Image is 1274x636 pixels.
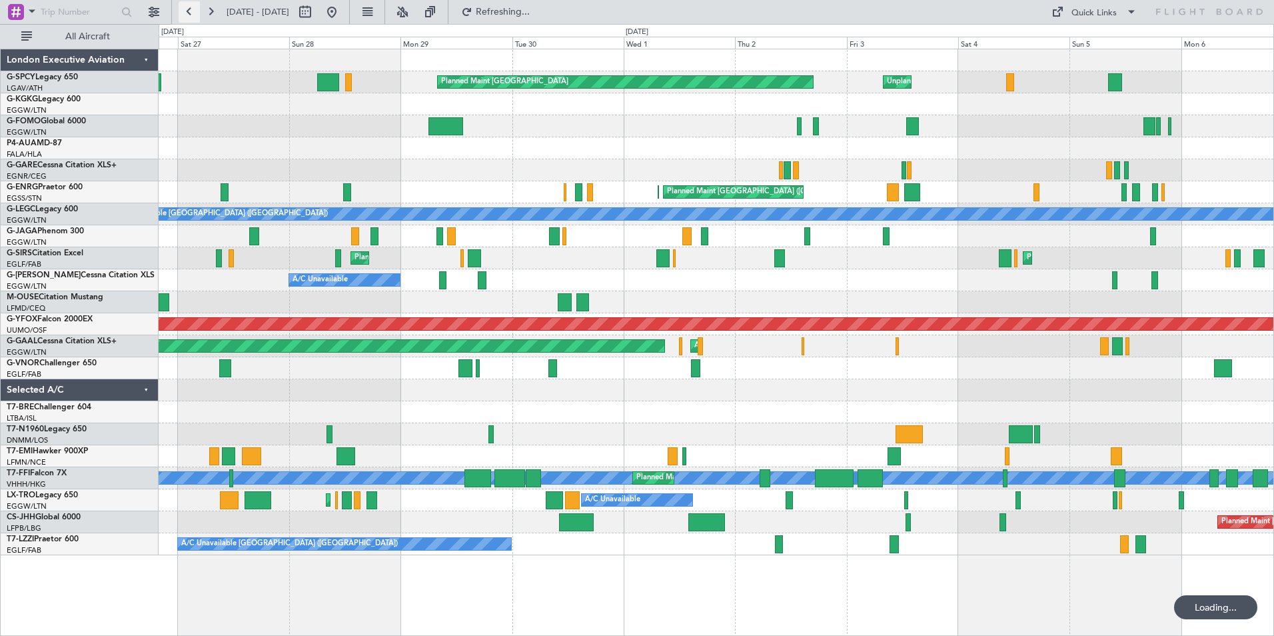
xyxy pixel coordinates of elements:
a: CS-JHHGlobal 6000 [7,513,81,521]
div: Sun 5 [1069,37,1181,49]
span: P4-AUA [7,139,37,147]
div: Planned Maint [GEOGRAPHIC_DATA] ([GEOGRAPHIC_DATA]) [1027,248,1237,268]
div: Planned Maint [GEOGRAPHIC_DATA] ([GEOGRAPHIC_DATA]) [330,490,540,510]
div: Loading... [1174,595,1257,619]
a: G-SPCYLegacy 650 [7,73,78,81]
div: AOG Maint Dusseldorf [694,336,772,356]
a: UUMO/OSF [7,325,47,335]
a: EGNR/CEG [7,171,47,181]
a: EGLF/FAB [7,259,41,269]
a: LGAV/ATH [7,83,43,93]
a: EGGW/LTN [7,237,47,247]
a: G-FOMOGlobal 6000 [7,117,86,125]
span: G-[PERSON_NAME] [7,271,81,279]
span: G-SIRS [7,249,32,257]
a: LFMN/NCE [7,457,46,467]
span: T7-BRE [7,403,34,411]
span: Refreshing... [475,7,531,17]
span: G-KGKG [7,95,38,103]
a: EGSS/STN [7,193,42,203]
span: G-SPCY [7,73,35,81]
div: Mon 29 [400,37,512,49]
span: T7-N1960 [7,425,44,433]
div: Fri 3 [847,37,958,49]
span: G-ENRG [7,183,38,191]
span: CS-JHH [7,513,35,521]
a: EGGW/LTN [7,501,47,511]
button: Refreshing... [455,1,535,23]
div: Wed 1 [624,37,735,49]
span: G-GAAL [7,337,37,345]
a: T7-LZZIPraetor 600 [7,535,79,543]
div: A/C Unavailable [GEOGRAPHIC_DATA] ([GEOGRAPHIC_DATA]) [181,534,398,554]
a: EGLF/FAB [7,545,41,555]
a: FALA/HLA [7,149,42,159]
div: A/C Unavailable [293,270,348,290]
a: LFMD/CEQ [7,303,45,313]
a: G-ENRGPraetor 600 [7,183,83,191]
span: G-YFOX [7,315,37,323]
a: G-KGKGLegacy 600 [7,95,81,103]
div: Sat 27 [178,37,289,49]
div: Planned Maint [GEOGRAPHIC_DATA] ([GEOGRAPHIC_DATA]) [667,182,877,202]
input: Trip Number [41,2,117,22]
a: T7-EMIHawker 900XP [7,447,88,455]
span: G-FOMO [7,117,41,125]
a: G-[PERSON_NAME]Cessna Citation XLS [7,271,155,279]
a: G-VNORChallenger 650 [7,359,97,367]
a: LTBA/ISL [7,413,37,423]
span: All Aircraft [35,32,141,41]
span: T7-LZZI [7,535,34,543]
span: LX-TRO [7,491,35,499]
span: T7-EMI [7,447,33,455]
button: All Aircraft [15,26,145,47]
a: EGGW/LTN [7,105,47,115]
a: M-OUSECitation Mustang [7,293,103,301]
div: Planned Maint [GEOGRAPHIC_DATA] ([GEOGRAPHIC_DATA]) [636,468,846,488]
span: G-VNOR [7,359,39,367]
a: G-SIRSCitation Excel [7,249,83,257]
div: Sat 4 [958,37,1069,49]
span: M-OUSE [7,293,39,301]
div: Planned Maint [GEOGRAPHIC_DATA] [441,72,568,92]
div: A/C Unavailable [585,490,640,510]
a: T7-FFIFalcon 7X [7,469,67,477]
a: P4-AUAMD-87 [7,139,62,147]
a: T7-BREChallenger 604 [7,403,91,411]
div: Thu 2 [735,37,846,49]
a: G-GAALCessna Citation XLS+ [7,337,117,345]
a: G-YFOXFalcon 2000EX [7,315,93,323]
a: G-JAGAPhenom 300 [7,227,84,235]
a: EGGW/LTN [7,347,47,357]
span: T7-FFI [7,469,30,477]
div: [DATE] [161,27,184,38]
span: G-GARE [7,161,37,169]
a: EGGW/LTN [7,215,47,225]
div: Unplanned Maint [GEOGRAPHIC_DATA] [887,72,1023,92]
a: G-LEGCLegacy 600 [7,205,78,213]
span: [DATE] - [DATE] [227,6,289,18]
span: G-JAGA [7,227,37,235]
a: LFPB/LBG [7,523,41,533]
div: Planned Maint [GEOGRAPHIC_DATA] ([GEOGRAPHIC_DATA]) [354,248,564,268]
button: Quick Links [1045,1,1143,23]
div: [DATE] [626,27,648,38]
div: Sun 28 [289,37,400,49]
a: VHHH/HKG [7,479,46,489]
div: Quick Links [1071,7,1117,20]
a: G-GARECessna Citation XLS+ [7,161,117,169]
div: Tue 30 [512,37,624,49]
span: G-LEGC [7,205,35,213]
a: LX-TROLegacy 650 [7,491,78,499]
a: EGLF/FAB [7,369,41,379]
a: T7-N1960Legacy 650 [7,425,87,433]
div: A/C Unavailable [GEOGRAPHIC_DATA] ([GEOGRAPHIC_DATA]) [111,204,328,224]
a: EGGW/LTN [7,281,47,291]
a: EGGW/LTN [7,127,47,137]
a: DNMM/LOS [7,435,48,445]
